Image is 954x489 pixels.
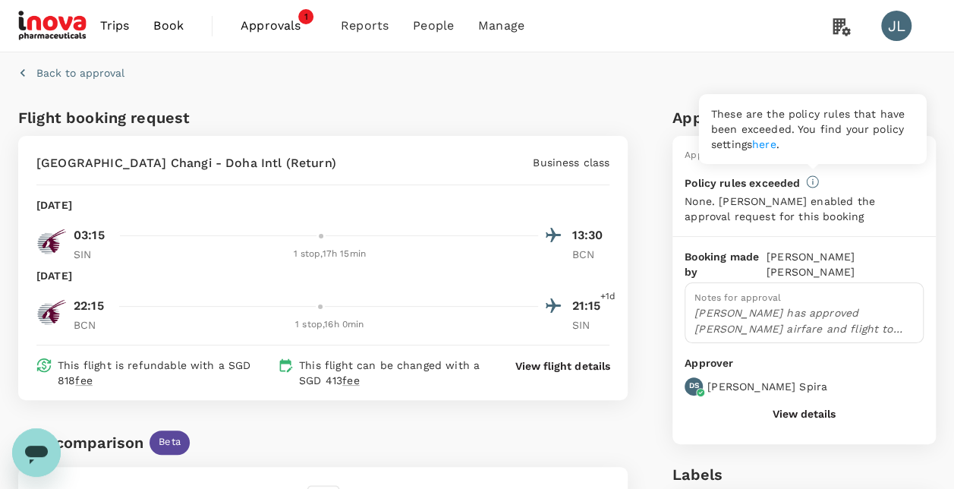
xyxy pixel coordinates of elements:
span: Notes for approval [694,292,781,303]
p: 21:15 [571,297,609,315]
span: Trips [100,17,130,35]
img: QR [36,226,67,257]
p: 22:15 [74,297,104,315]
p: Approver [685,355,924,371]
span: 1 [298,9,313,24]
h6: Approval details [672,106,936,130]
button: Back to approval [18,65,124,80]
p: DS [688,380,698,391]
p: [PERSON_NAME] [PERSON_NAME] [767,249,924,279]
div: None. [PERSON_NAME] enabled the approval request for this booking [685,194,924,224]
span: +1d [600,289,616,304]
p: BCN [74,317,112,333]
span: fee [342,374,359,386]
div: 1 stop , 16h 0min [121,317,538,333]
div: JL [881,11,911,41]
span: Beta [150,435,190,450]
div: Approval status [685,148,757,163]
p: [GEOGRAPHIC_DATA] Changi - Doha Intl (Return) [36,154,336,172]
p: SIN [571,317,609,333]
h6: Flight booking request [18,106,320,130]
button: View details [773,408,836,420]
p: This flight is refundable with a SGD 818 [58,358,272,388]
p: Back to approval [36,65,124,80]
iframe: Button to launch messaging window [12,428,61,477]
p: Booking made by [685,249,767,279]
img: iNova Pharmaceuticals [18,9,88,43]
p: 13:30 [571,226,609,244]
span: fee [75,374,92,386]
p: [PERSON_NAME] Spira [707,379,827,394]
img: QR [36,297,67,327]
p: This flight can be changed with a SGD 413 [299,358,489,388]
p: [DATE] [36,268,72,283]
p: SIN [74,247,112,262]
div: 1 stop , 17h 15min [121,247,538,262]
h6: Labels [672,462,936,487]
span: Approvals [241,17,316,35]
div: These are the policy rules that have been exceeded. You find your policy settings . [699,94,927,164]
span: People [413,17,454,35]
div: Fare comparison [18,431,143,455]
p: Policy rules exceeded [685,175,800,191]
p: 03:15 [74,226,105,244]
a: here [752,138,776,150]
p: BCN [571,247,609,262]
p: Business class [533,155,609,170]
span: Book [153,17,184,35]
p: [PERSON_NAME] has approved [PERSON_NAME] airfare and flight to [GEOGRAPHIC_DATA]. Purpose: [PERSO... [694,305,914,336]
span: Manage [478,17,524,35]
button: View flight details [515,358,609,374]
p: [DATE] [36,197,72,213]
span: Reports [341,17,389,35]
